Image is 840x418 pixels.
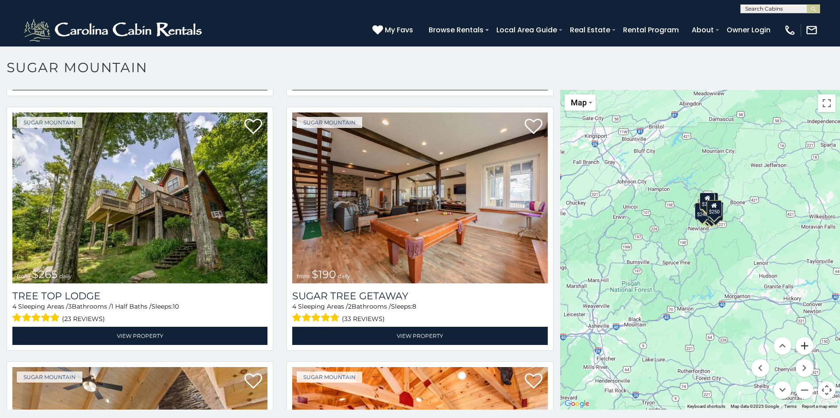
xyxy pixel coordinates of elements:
a: Add to favorites [525,118,542,136]
img: Google [562,398,592,410]
span: $265 [32,268,58,281]
span: 8 [412,302,416,310]
span: 2 [348,302,352,310]
a: Add to favorites [244,118,262,136]
a: My Favs [372,24,415,36]
span: Map data ©2025 Google [731,404,779,409]
img: White-1-2.png [22,17,206,43]
span: My Favs [385,24,413,35]
a: Sugar Mountain [297,117,362,128]
a: View Property [292,327,547,345]
img: mail-regular-white.png [805,24,818,36]
div: $240 [695,203,710,220]
button: Change map style [565,94,596,111]
span: daily [59,273,72,279]
button: Move up [774,337,791,355]
button: Zoom out [796,381,813,399]
a: Open this area in Google Maps (opens a new window) [562,398,592,410]
button: Move down [774,381,791,399]
span: (23 reviews) [62,313,105,325]
a: Tree Top Lodge [12,290,267,302]
button: Keyboard shortcuts [687,403,725,410]
div: $250 [706,200,721,217]
a: Sugar Mountain [17,117,82,128]
span: Map [571,98,587,107]
img: phone-regular-white.png [784,24,796,36]
div: $190 [708,204,723,221]
span: 3 [68,302,72,310]
div: $240 [700,193,715,209]
a: Sugar Tree Getaway from $190 daily [292,112,547,283]
a: Tree Top Lodge from $265 daily [12,112,267,283]
span: 1 Half Baths / [111,302,151,310]
a: Real Estate [565,22,615,38]
button: Move left [751,359,769,377]
button: Map camera controls [818,381,836,399]
a: Local Area Guide [492,22,561,38]
span: 10 [173,302,179,310]
span: from [297,273,310,279]
a: Add to favorites [525,372,542,391]
a: Rental Program [619,22,683,38]
span: 4 [12,302,16,310]
a: Sugar Mountain [297,372,362,383]
a: Report a map error [802,404,837,409]
a: Add to favorites [244,372,262,391]
div: Sleeping Areas / Bathrooms / Sleeps: [292,302,547,325]
span: daily [338,273,350,279]
img: Sugar Tree Getaway [292,112,547,283]
div: Sleeping Areas / Bathrooms / Sleeps: [12,302,267,325]
a: Owner Login [722,22,775,38]
img: Tree Top Lodge [12,112,267,283]
a: Sugar Mountain [17,372,82,383]
a: Terms [784,404,797,409]
span: $190 [312,268,336,281]
a: Sugar Tree Getaway [292,290,547,302]
span: 4 [292,302,296,310]
button: Zoom in [796,337,813,355]
a: Browse Rentals [424,22,488,38]
a: About [687,22,718,38]
button: Toggle fullscreen view [818,94,836,112]
span: from [17,273,30,279]
span: (33 reviews) [342,313,385,325]
button: Move right [796,359,813,377]
a: View Property [12,327,267,345]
